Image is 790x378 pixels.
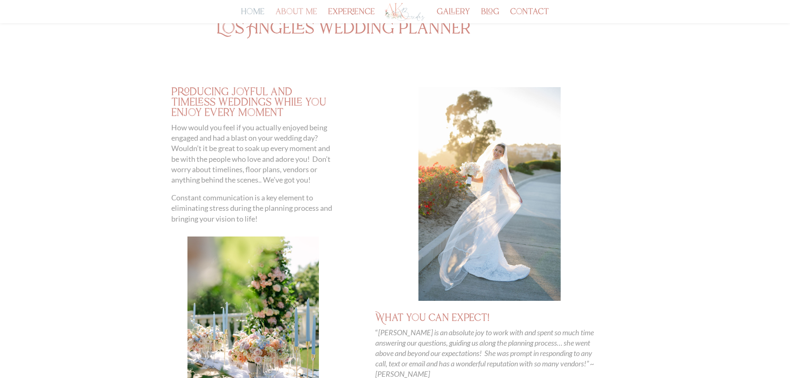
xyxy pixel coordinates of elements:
[171,193,332,223] span: Constant communication is a key element to eliminating stress during the planning process and bri...
[216,20,574,41] h1: Los Angeles wedding planner
[171,85,326,120] span: producing joyful and timeless weddings while you enjoy every moment
[171,123,331,184] span: How would you feel if you actually enjoyed being engaged and had a blast on your wedding day? Wou...
[510,9,549,23] a: contact
[418,87,561,301] img: Wedding-6
[437,9,470,23] a: gallery
[384,2,425,22] img: Los Angeles Wedding Planner - AK Brides
[275,9,317,23] a: about me
[328,9,375,23] a: experience
[241,9,265,23] a: home
[375,311,489,325] span: What you can expect!
[481,9,499,23] a: blog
